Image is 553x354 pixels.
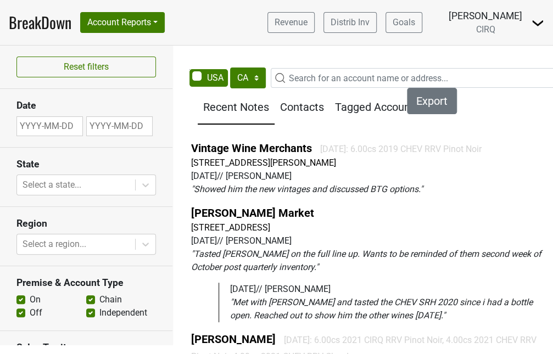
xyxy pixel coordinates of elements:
button: Reset filters [16,57,156,77]
a: BreakDown [9,11,71,34]
em: " Tasted [PERSON_NAME] on the full line up. Wants to be reminded of them second week of October p... [191,249,541,272]
img: Dropdown Menu [531,16,544,30]
em: " Showed him the new vintages and discussed BTG options. " [191,184,423,194]
button: Account Reports [80,12,165,33]
a: [PERSON_NAME] [191,333,276,346]
a: [STREET_ADDRESS][PERSON_NAME] [191,158,336,168]
label: Off [30,306,42,319]
label: Chain [99,293,122,306]
h3: Premise & Account Type [16,277,156,289]
h3: Region [16,218,156,229]
a: Vintage Wine Merchants [191,142,312,155]
div: [DATE] // [PERSON_NAME] [191,170,549,183]
h5: Contacts [280,100,324,114]
input: YYYY-MM-DD [16,116,83,136]
span: Search for an account name or address... [289,73,448,83]
label: Independent [99,306,147,319]
h5: Tagged Accounts [335,100,420,114]
em: " Met with [PERSON_NAME] and tasted the CHEV SRH 2020 since i had a bottle open. Reached out to s... [230,297,533,321]
a: Goals [386,12,422,33]
a: Distrib Inv [323,12,377,33]
h3: Sales Territory [16,342,156,353]
input: YYYY-MM-DD [86,116,153,136]
a: Revenue [267,12,315,33]
div: [DATE] // [PERSON_NAME] [230,283,549,296]
span: CIRQ [476,24,495,35]
h5: Recent Notes [203,100,269,114]
div: [PERSON_NAME] [449,9,522,23]
label: On [30,293,41,306]
span: [DATE]: 6.00cs 2019 CHEV RRV Pinot Noir [320,144,482,154]
button: Export [407,88,457,114]
div: [DATE] // [PERSON_NAME] [191,234,549,248]
h3: State [16,159,156,170]
a: [PERSON_NAME] Market [191,206,314,220]
a: [STREET_ADDRESS] [191,222,270,233]
h3: Date [16,100,156,111]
